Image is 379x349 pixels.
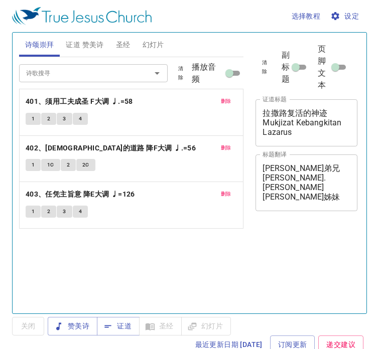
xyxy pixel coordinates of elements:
[76,159,95,171] button: 2C
[12,7,152,25] img: True Jesus Church
[26,142,198,154] button: 402、[DEMOGRAPHIC_DATA]的道路 降F大调 ♩.=56
[26,188,137,201] button: 403、任凭主旨意 降E大调 ♩=126
[73,113,88,125] button: 4
[63,114,66,123] span: 3
[215,142,237,154] button: 删除
[215,95,237,107] button: 删除
[292,10,321,23] span: 选择教程
[192,61,223,85] span: 播放音频
[150,66,164,80] button: Open
[26,113,41,125] button: 1
[26,206,41,218] button: 1
[221,97,231,106] span: 删除
[26,95,133,108] b: 401、须用工夫成圣 F大调 ♩.=58
[56,320,89,332] span: 赞美诗
[32,207,35,216] span: 1
[263,163,350,202] textarea: [PERSON_NAME]弟兄 [PERSON_NAME]. [PERSON_NAME] [PERSON_NAME]姊妹 Sdri. [PERSON_NAME]
[41,159,60,171] button: 1C
[47,207,50,216] span: 2
[170,63,192,84] button: 清除
[332,10,359,23] span: 设定
[256,57,274,78] button: 清除
[221,190,231,199] span: 删除
[32,160,35,169] span: 1
[26,142,196,154] b: 402、[DEMOGRAPHIC_DATA]的道路 降F大调 ♩.=56
[263,108,350,137] textarea: 拉撒路复活的神迹 Mukjizat Kebangkitan Lazarus
[82,160,89,169] span: 2C
[251,222,338,326] iframe: from-child
[79,114,82,123] span: 4
[41,206,56,218] button: 2
[73,206,88,218] button: 4
[48,317,97,335] button: 赞美诗
[26,95,135,108] button: 401、须用工夫成圣 F大调 ♩.=58
[66,39,103,51] span: 证道 赞美诗
[221,143,231,152] span: 删除
[61,159,76,171] button: 2
[57,113,72,125] button: 3
[328,7,363,26] button: 设定
[57,206,72,218] button: 3
[67,160,70,169] span: 2
[282,49,290,85] span: 副标题
[262,58,268,76] span: 清除
[47,114,50,123] span: 2
[47,160,54,169] span: 1C
[215,188,237,200] button: 删除
[116,39,131,51] span: 圣经
[176,64,186,82] span: 清除
[318,43,329,91] span: 页脚文本
[41,113,56,125] button: 2
[26,188,135,201] b: 403、任凭主旨意 降E大调 ♩=126
[63,207,66,216] span: 3
[143,39,164,51] span: 幻灯片
[288,7,325,26] button: 选择教程
[79,207,82,216] span: 4
[26,159,41,171] button: 1
[32,114,35,123] span: 1
[97,317,140,335] button: 证道
[105,320,132,332] span: 证道
[25,39,54,51] span: 诗颂崇拜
